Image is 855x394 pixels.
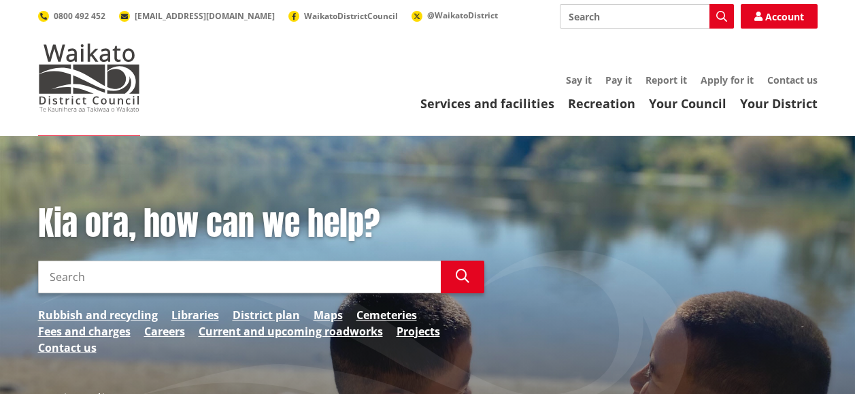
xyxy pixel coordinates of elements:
a: District plan [233,307,300,323]
a: Report it [646,73,687,86]
a: Cemeteries [356,307,417,323]
a: Current and upcoming roadworks [199,323,383,340]
span: 0800 492 452 [54,10,105,22]
a: @WaikatoDistrict [412,10,498,21]
span: @WaikatoDistrict [427,10,498,21]
span: [EMAIL_ADDRESS][DOMAIN_NAME] [135,10,275,22]
a: Rubbish and recycling [38,307,158,323]
a: Contact us [38,340,97,356]
a: Pay it [605,73,632,86]
a: Contact us [767,73,818,86]
a: Your Council [649,95,726,112]
a: Your District [740,95,818,112]
a: WaikatoDistrictCouncil [288,10,398,22]
img: Waikato District Council - Te Kaunihera aa Takiwaa o Waikato [38,44,140,112]
a: Say it [566,73,592,86]
h1: Kia ora, how can we help? [38,204,484,244]
input: Search input [38,261,441,293]
a: Account [741,4,818,29]
a: Careers [144,323,185,340]
a: Maps [314,307,343,323]
a: Fees and charges [38,323,131,340]
input: Search input [560,4,734,29]
a: Libraries [171,307,219,323]
a: Apply for it [701,73,754,86]
a: [EMAIL_ADDRESS][DOMAIN_NAME] [119,10,275,22]
a: Recreation [568,95,635,112]
span: WaikatoDistrictCouncil [304,10,398,22]
a: 0800 492 452 [38,10,105,22]
a: Projects [397,323,440,340]
a: Services and facilities [420,95,554,112]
